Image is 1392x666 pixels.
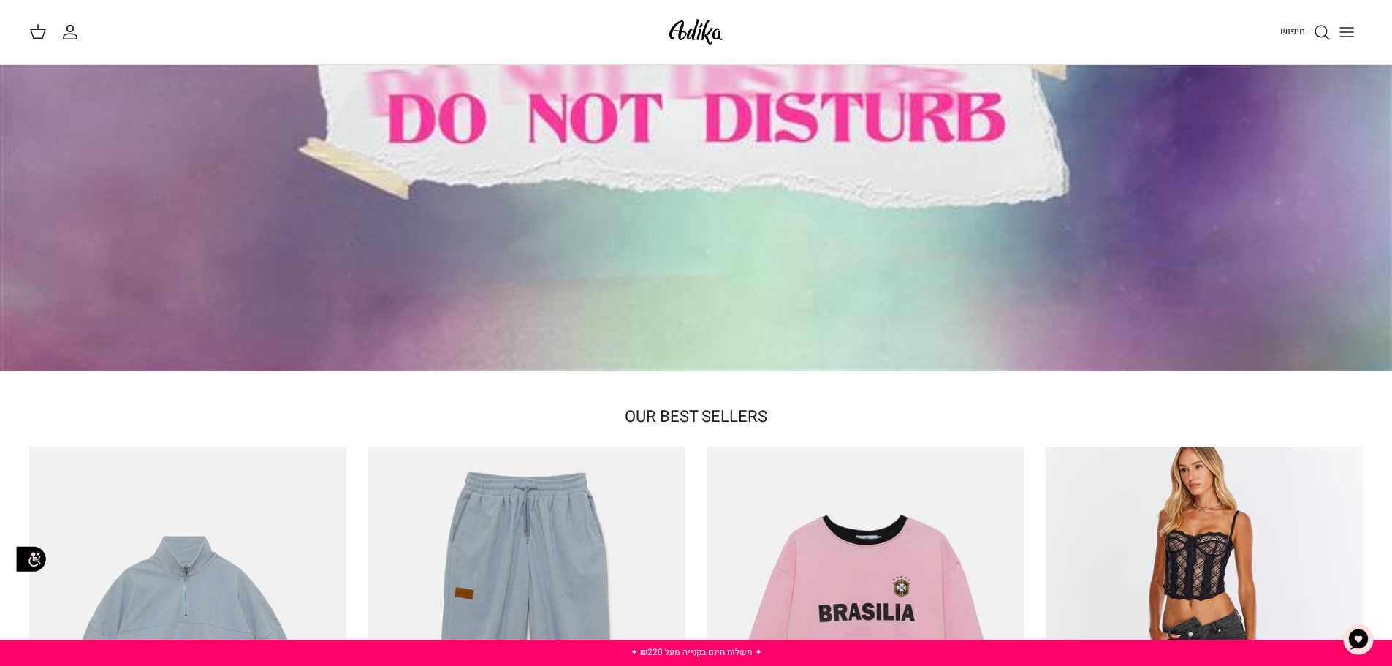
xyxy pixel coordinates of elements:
span: חיפוש [1280,24,1305,38]
button: Toggle menu [1331,16,1363,48]
img: accessibility_icon02.svg [11,539,51,579]
a: OUR BEST SELLERS [625,405,767,428]
a: ✦ משלוח חינם בקנייה מעל ₪220 ✦ [631,646,762,659]
a: החשבון שלי [61,23,85,41]
button: צ'אט [1336,618,1380,662]
a: חיפוש [1280,23,1331,41]
img: Adika IL [665,15,727,49]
